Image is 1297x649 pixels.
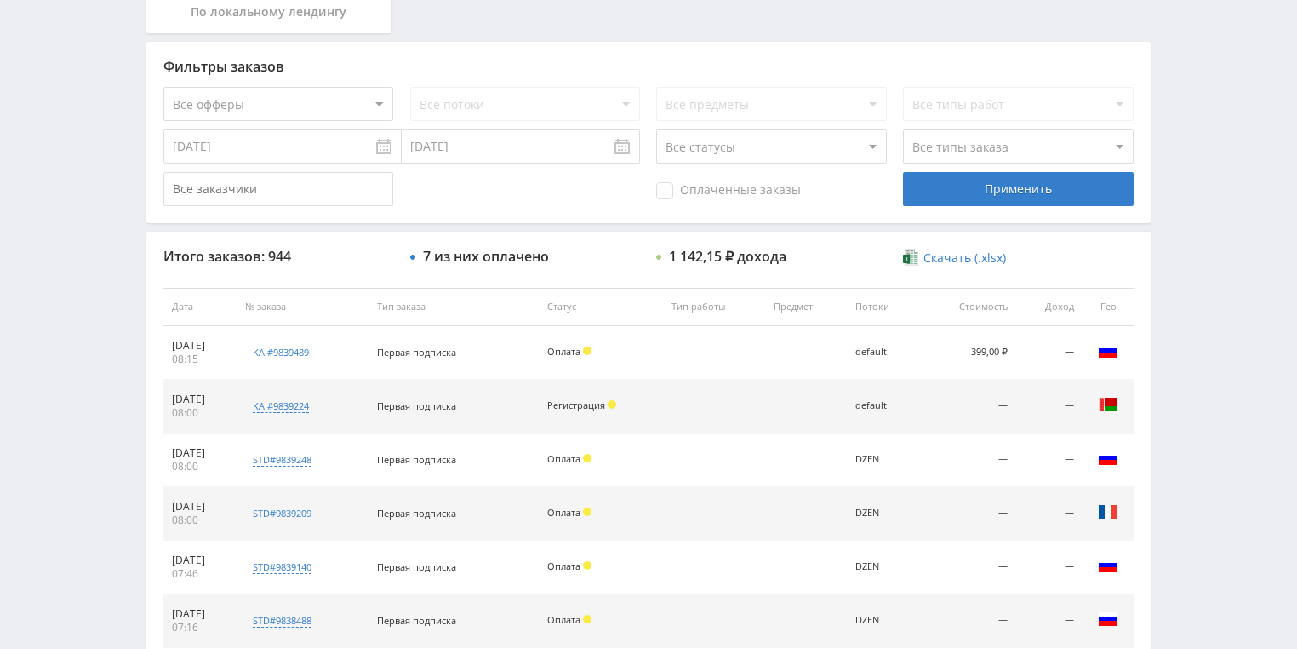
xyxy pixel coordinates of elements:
td: — [1016,434,1083,487]
th: Дата [163,288,237,326]
div: DZEN [855,615,912,626]
img: rus.png [1098,341,1118,361]
div: [DATE] [172,500,228,514]
div: Применить [903,172,1133,206]
img: fra.png [1098,502,1118,522]
th: Доход [1016,288,1083,326]
div: 07:16 [172,621,228,635]
img: blr.png [1098,394,1118,415]
span: Холд [583,508,591,516]
span: Оплата [547,345,580,358]
td: — [921,434,1016,487]
div: DZEN [855,454,912,465]
img: rus.png [1098,448,1118,468]
span: Первая подписка [377,346,456,359]
span: Первая подписка [377,507,456,520]
span: Скачать (.xlsx) [923,251,1006,265]
div: 7 из них оплачено [423,249,549,264]
td: — [1016,594,1083,648]
span: Первая подписка [377,614,456,627]
th: Предмет [765,288,847,326]
div: std#9839248 [253,453,311,467]
div: 08:00 [172,460,228,474]
div: default [855,347,912,358]
div: 08:15 [172,353,228,366]
th: Потоки [847,288,921,326]
th: Тип работы [663,288,765,326]
div: DZEN [855,508,912,519]
div: [DATE] [172,339,228,353]
span: Холд [583,615,591,623]
div: std#9839209 [253,507,311,520]
a: Скачать (.xlsx) [903,250,1005,267]
span: Оплата [547,506,580,519]
th: Тип заказа [369,288,539,326]
td: — [1016,326,1083,380]
input: Все заказчики [163,172,393,206]
td: — [921,487,1016,541]
td: — [1016,380,1083,434]
img: xlsx [903,249,917,266]
div: [DATE] [172,607,228,621]
td: — [921,541,1016,594]
div: [DATE] [172,393,228,406]
div: 08:00 [172,514,228,527]
th: № заказа [237,288,369,326]
div: DZEN [855,561,912,572]
div: std#9839140 [253,560,311,574]
div: kai#9839224 [253,399,309,413]
span: Первая подписка [377,399,456,412]
span: Холд [583,454,591,462]
span: Оплата [547,613,580,626]
span: Первая подписка [377,453,456,466]
div: std#9838488 [253,614,311,628]
img: rus.png [1098,555,1118,576]
td: — [1016,541,1083,594]
th: Статус [539,288,663,326]
div: [DATE] [172,446,228,460]
span: Оплата [547,560,580,572]
th: Стоимость [921,288,1016,326]
img: rus.png [1098,609,1118,629]
div: 1 142,15 ₽ дохода [669,249,786,264]
div: [DATE] [172,554,228,567]
div: 08:00 [172,406,228,420]
div: kai#9839489 [253,346,309,359]
span: Холд [583,347,591,355]
td: — [1016,487,1083,541]
td: — [921,380,1016,434]
span: Оплата [547,452,580,465]
div: default [855,400,912,411]
span: Регистрация [547,399,605,411]
span: Оплаченные заказы [656,182,801,199]
td: — [921,594,1016,648]
div: Фильтры заказов [163,59,1134,74]
th: Гео [1083,288,1134,326]
div: Итого заказов: 944 [163,249,393,264]
span: Холд [583,561,591,570]
span: Холд [608,400,616,409]
span: Первая подписка [377,560,456,573]
div: 07:46 [172,567,228,581]
td: 399,00 ₽ [921,326,1016,380]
